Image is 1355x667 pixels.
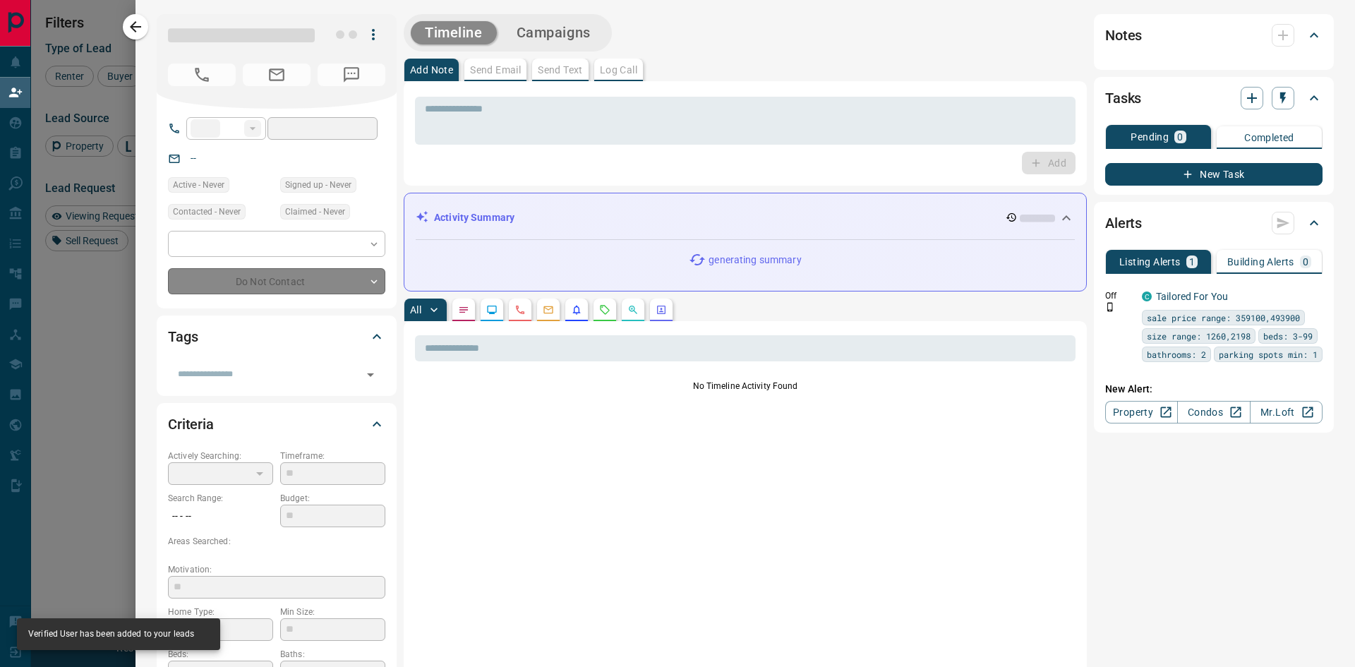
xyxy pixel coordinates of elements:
p: Search Range: [168,492,273,505]
a: -- [191,152,196,164]
button: Campaigns [502,21,605,44]
svg: Calls [514,304,526,316]
p: Activity Summary [434,210,514,225]
svg: Listing Alerts [571,304,582,316]
div: condos.ca [1142,292,1152,301]
h2: Tags [168,325,198,348]
span: size range: 1260,2198 [1147,329,1251,343]
svg: Agent Actions [656,304,667,316]
p: New Alert: [1105,382,1323,397]
p: Add Note [410,65,453,75]
p: Completed [1244,133,1294,143]
div: Tasks [1105,81,1323,115]
p: All [410,305,421,315]
p: generating summary [709,253,801,268]
h2: Notes [1105,24,1142,47]
p: No Timeline Activity Found [415,380,1076,392]
p: -- - -- [168,505,273,528]
p: Areas Searched: [168,535,385,548]
span: sale price range: 359100,493900 [1147,311,1300,325]
h2: Alerts [1105,212,1142,234]
p: Beds: [168,648,273,661]
svg: Requests [599,304,610,316]
span: beds: 3-99 [1263,329,1313,343]
p: 1 [1189,257,1195,267]
p: Actively Searching: [168,450,273,462]
a: Tailored For You [1156,291,1228,302]
p: Motivation: [168,563,385,576]
svg: Emails [543,304,554,316]
span: Contacted - Never [173,205,241,219]
div: Verified User has been added to your leads [28,623,194,646]
svg: Notes [458,304,469,316]
span: Active - Never [173,178,224,192]
span: parking spots min: 1 [1219,347,1318,361]
p: 0 [1303,257,1308,267]
span: No Number [168,64,236,86]
p: Min Size: [280,606,385,618]
button: New Task [1105,163,1323,186]
button: Open [361,365,380,385]
span: Signed up - Never [285,178,351,192]
a: Condos [1177,401,1250,423]
div: Activity Summary [416,205,1075,231]
p: Off [1105,289,1133,302]
div: Alerts [1105,206,1323,240]
svg: Lead Browsing Activity [486,304,498,316]
svg: Push Notification Only [1105,302,1115,312]
span: bathrooms: 2 [1147,347,1206,361]
p: Home Type: [168,606,273,618]
div: Do Not Contact [168,268,385,294]
h2: Tasks [1105,87,1141,109]
button: Timeline [411,21,497,44]
p: 0 [1177,132,1183,142]
svg: Opportunities [627,304,639,316]
p: Listing Alerts [1119,257,1181,267]
p: Pending [1131,132,1169,142]
p: Baths: [280,648,385,661]
a: Mr.Loft [1250,401,1323,423]
div: Tags [168,320,385,354]
h2: Criteria [168,413,214,435]
p: Timeframe: [280,450,385,462]
a: Property [1105,401,1178,423]
div: Criteria [168,407,385,441]
span: No Email [243,64,311,86]
p: Budget: [280,492,385,505]
p: Building Alerts [1227,257,1294,267]
span: No Number [318,64,385,86]
div: Notes [1105,18,1323,52]
span: Claimed - Never [285,205,345,219]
